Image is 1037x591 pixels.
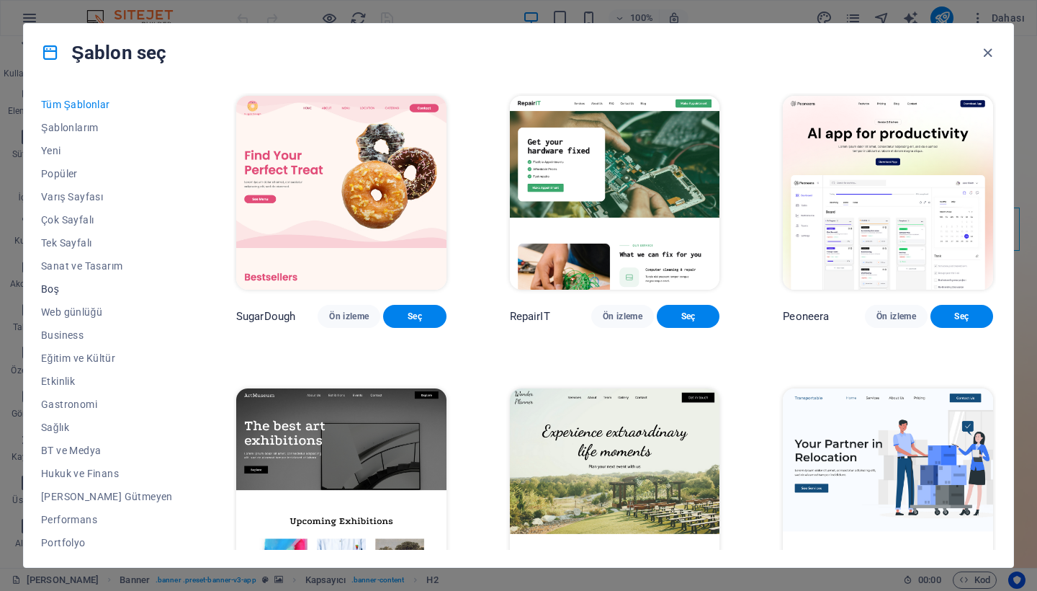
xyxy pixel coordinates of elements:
[41,277,173,301] button: Boş
[41,537,173,548] span: Portfolyo
[41,485,173,508] button: [PERSON_NAME] Gütmeyen
[510,388,720,582] img: Wonder Planner
[41,324,173,347] button: Business
[41,508,173,531] button: Performans
[930,305,993,328] button: Seç
[318,305,380,328] button: Ön izleme
[236,388,446,582] img: Art Museum
[41,347,173,370] button: Eğitim ve Kültür
[41,468,173,479] span: Hukuk ve Finans
[41,306,173,318] span: Web günlüğü
[41,99,173,110] span: Tüm Şablonlar
[41,283,173,295] span: Boş
[41,439,173,462] button: BT ve Medya
[41,329,173,341] span: Business
[41,370,173,393] button: Etkinlik
[41,254,173,277] button: Sanat ve Tasarım
[41,301,173,324] button: Web günlüğü
[329,311,369,322] span: Ön izleme
[41,191,173,203] span: Varış Sayfası
[41,462,173,485] button: Hukuk ve Finans
[41,93,173,116] button: Tüm Şablonlar
[236,96,446,290] img: SugarDough
[783,309,829,324] p: Peoneera
[668,311,708,322] span: Seç
[41,122,173,133] span: Şablonlarım
[41,231,173,254] button: Tek Sayfalı
[41,416,173,439] button: Sağlık
[41,214,173,226] span: Çok Sayfalı
[41,185,173,208] button: Varış Sayfası
[383,305,446,328] button: Seç
[41,376,173,387] span: Etkinlik
[41,237,173,249] span: Tek Sayfalı
[876,311,916,322] span: Ön izleme
[41,514,173,525] span: Performans
[41,445,173,456] span: BT ve Medya
[41,399,173,410] span: Gastronomi
[603,311,642,322] span: Ön izleme
[783,96,993,290] img: Peoneera
[41,162,173,185] button: Popüler
[510,309,550,324] p: RepairIT
[395,311,434,322] span: Seç
[942,311,982,322] span: Seç
[41,208,173,231] button: Çok Sayfalı
[41,422,173,433] span: Sağlık
[41,260,173,272] span: Sanat ve Tasarım
[657,305,719,328] button: Seç
[41,168,173,179] span: Popüler
[591,305,654,328] button: Ön izleme
[783,388,993,582] img: Transportable
[41,139,173,162] button: Yeni
[510,96,720,290] img: RepairIT
[236,309,295,324] p: SugarDough
[41,393,173,416] button: Gastronomi
[41,41,166,64] h4: Şablon seç
[41,145,173,156] span: Yeni
[41,352,173,364] span: Eğitim ve Kültür
[865,305,928,328] button: Ön izleme
[41,491,173,502] span: [PERSON_NAME] Gütmeyen
[41,531,173,554] button: Portfolyo
[41,116,173,139] button: Şablonlarım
